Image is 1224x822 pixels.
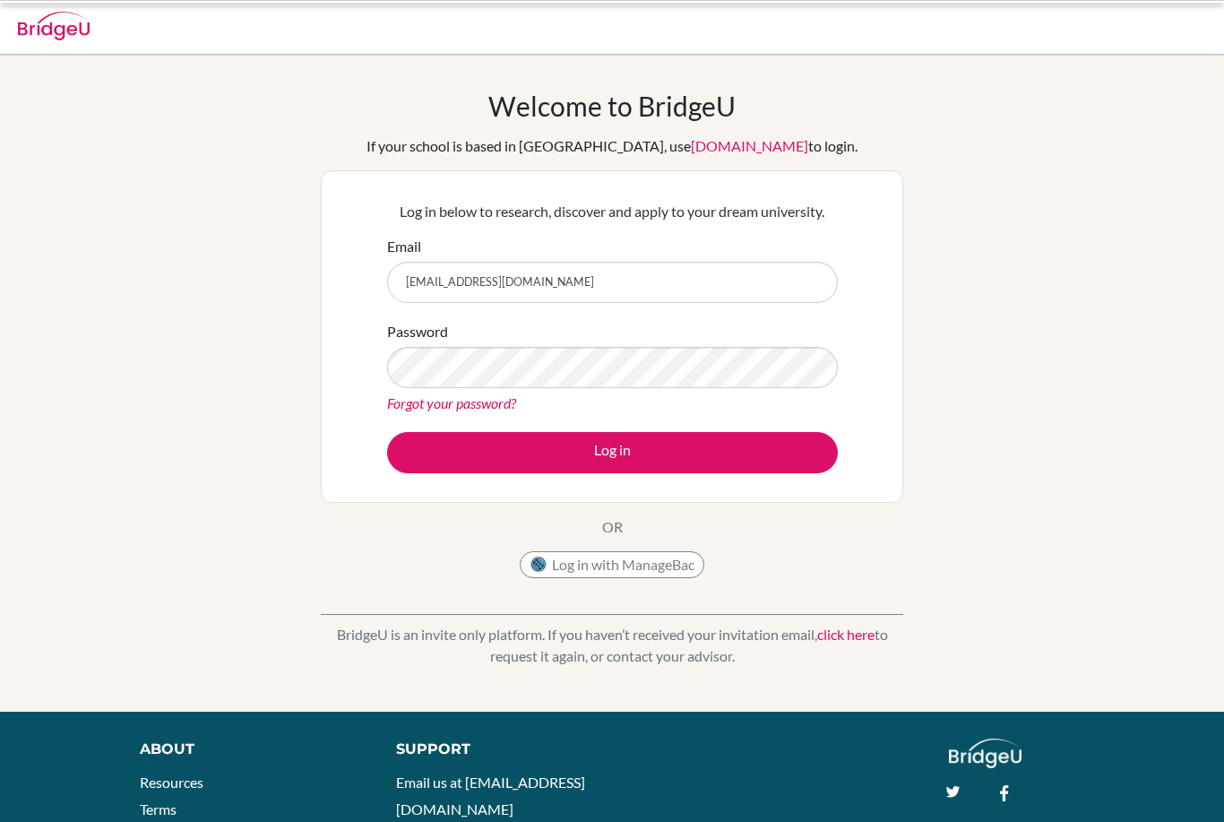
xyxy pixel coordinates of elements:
[691,137,808,154] a: [DOMAIN_NAME]
[387,432,838,473] button: Log in
[817,626,875,643] a: click here
[387,236,421,257] label: Email
[387,321,448,342] label: Password
[366,135,858,157] div: If your school is based in [GEOGRAPHIC_DATA], use to login.
[18,12,90,40] img: Bridge-U
[387,201,838,222] p: Log in below to research, discover and apply to your dream university.
[949,739,1021,768] img: logo_white@2x-f4f0deed5e89b7ecb1c2cc34c3e3d731f90f0f143d5ea2071677605dd97b5244.png
[396,774,585,818] a: Email us at [EMAIL_ADDRESS][DOMAIN_NAME]
[602,516,623,538] p: OR
[321,624,903,667] p: BridgeU is an invite only platform. If you haven’t received your invitation email, to request it ...
[140,739,356,760] div: About
[488,90,736,122] h1: Welcome to BridgeU
[396,739,594,760] div: Support
[387,394,516,411] a: Forgot your password?
[140,800,177,818] a: Terms
[520,551,704,578] button: Log in with ManageBac
[140,774,203,791] a: Resources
